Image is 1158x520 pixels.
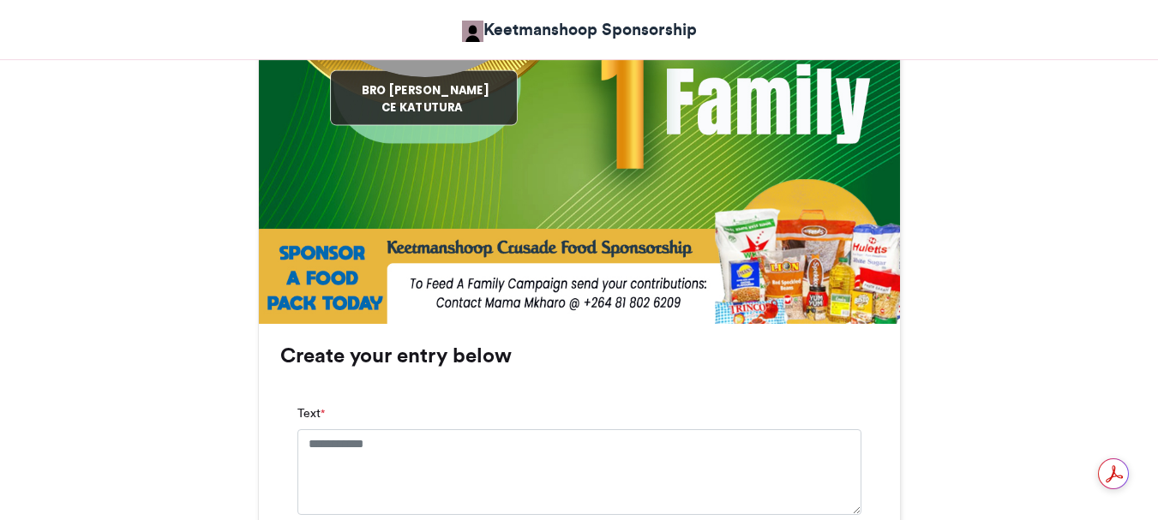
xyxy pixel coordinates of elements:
[462,17,697,42] a: Keetmanshoop Sponsorship
[329,100,514,116] div: CE KATUTURA
[333,82,518,98] div: BRO [PERSON_NAME]
[462,21,483,42] img: Keetmanshoop Sponsorship
[297,404,325,422] label: Text
[280,345,879,366] h3: Create your entry below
